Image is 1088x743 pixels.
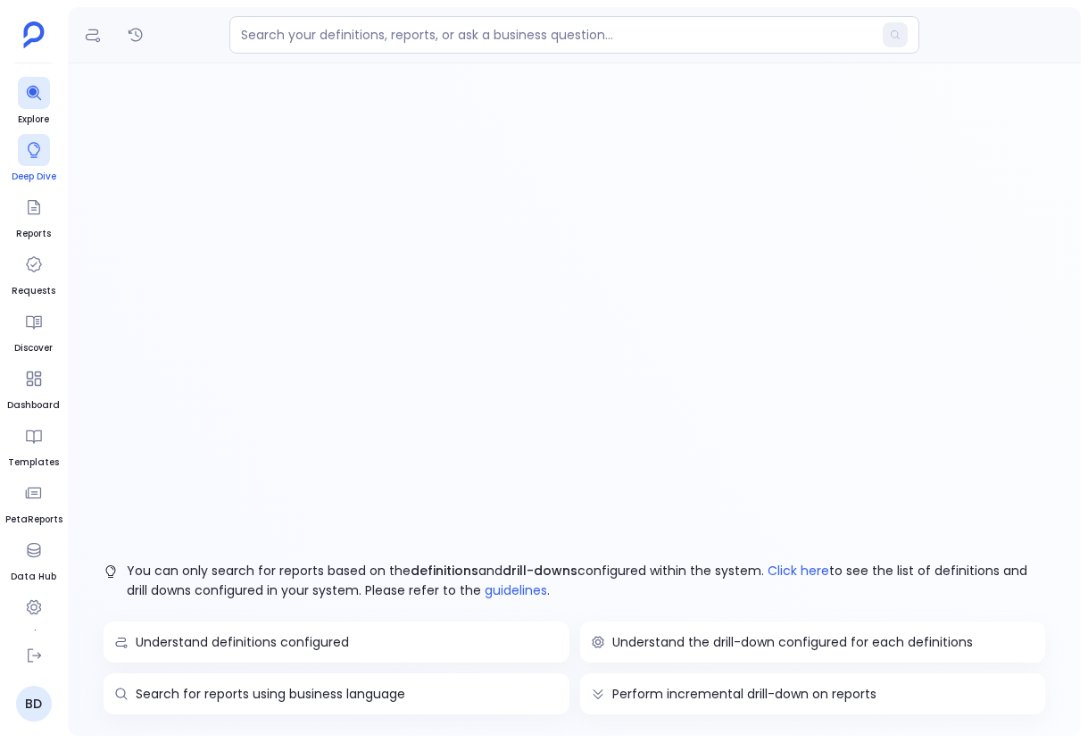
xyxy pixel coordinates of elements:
span: Dashboard [7,398,60,413]
img: petavue logo [23,21,45,48]
a: Explore [18,77,50,127]
span: PetaReports [5,513,62,527]
span: Explore [18,113,50,127]
p: Understand definitions configured [136,632,559,652]
a: Templates [8,420,59,470]
a: Data Hub [11,534,56,584]
button: Definitions [79,21,107,49]
span: Deep Dive [12,170,56,184]
span: Click here [768,561,829,580]
span: Settings [13,627,54,641]
p: Understand the drill-down configured for each definitions [612,632,1035,652]
a: Settings [13,591,54,641]
p: Perform incremental drill-down on reports [612,684,1035,704]
span: Reports [16,227,51,241]
span: Data Hub [11,570,56,584]
span: drill-downs [502,562,577,580]
a: guidelines [485,581,547,599]
a: PetaReports [5,477,62,527]
span: Templates [8,455,59,470]
a: BD [16,686,52,722]
a: Discover [14,305,53,355]
input: Search your definitions, reports, or ask a business question... [241,26,872,44]
span: Discover [14,341,53,355]
button: Reports History [121,21,150,49]
a: Deep Dive [12,134,56,184]
a: Dashboard [7,363,60,413]
span: Requests [12,284,55,298]
p: Search for reports using business language [136,684,559,704]
a: Requests [12,248,55,298]
a: Reports [16,191,51,241]
p: You can only search for reports based on the and configured within the system. to see the list of... [127,561,1045,600]
span: definitions [411,562,478,580]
